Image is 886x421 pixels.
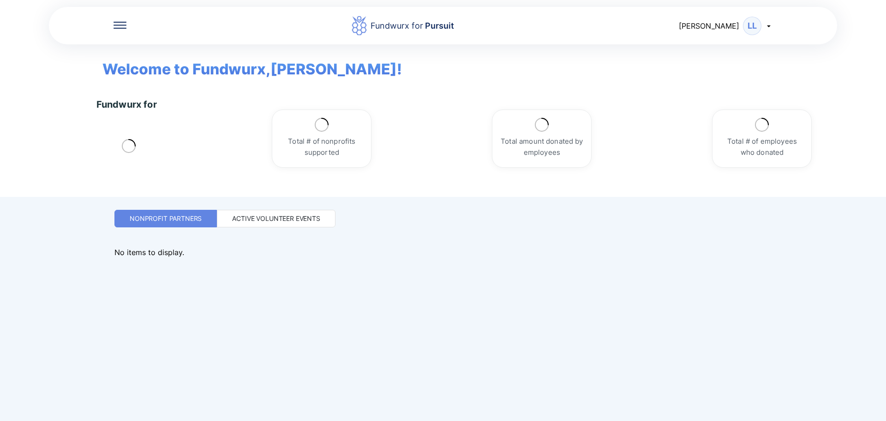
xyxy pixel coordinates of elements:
span: Pursuit [423,21,454,31]
div: Active Volunteer Events [232,214,320,223]
div: Nonprofit Partners [130,214,202,223]
div: Total # of nonprofits supported [280,136,364,158]
div: Fundwurx for [96,99,157,110]
div: LL [743,17,761,35]
div: Total # of employees who donated [720,136,804,158]
span: [PERSON_NAME] [679,21,739,31]
p: No items to display. [114,248,772,257]
div: Total amount donated by employees [500,136,584,158]
span: Welcome to Fundwurx, [PERSON_NAME] ! [89,44,402,80]
div: Fundwurx for [371,19,454,32]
